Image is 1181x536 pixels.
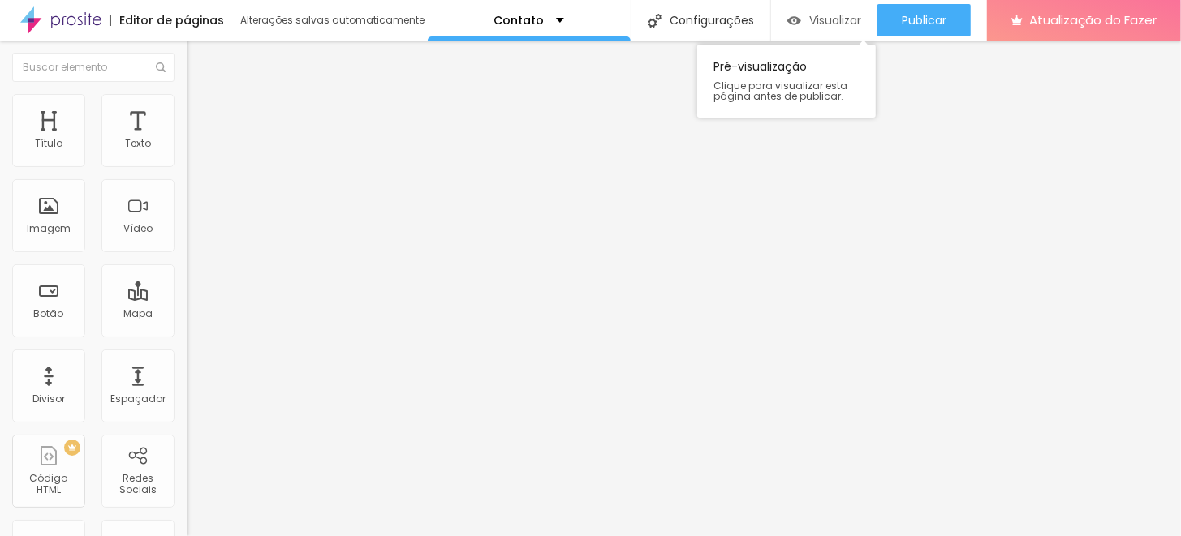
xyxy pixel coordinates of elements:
font: Configurações [670,12,754,28]
img: Ícone [648,14,662,28]
iframe: Editor [187,41,1181,536]
font: Redes Sociais [119,471,157,496]
font: Editor de páginas [119,12,224,28]
font: Pré-visualização [713,58,807,75]
input: Buscar elemento [12,53,175,82]
font: Botão [34,307,64,320]
font: Divisor [32,392,65,405]
font: Alterações salvas automaticamente [240,13,425,27]
font: Publicar [902,12,946,28]
font: Imagem [27,221,71,235]
img: Ícone [156,62,166,72]
font: Visualizar [809,12,861,28]
img: view-1.svg [787,14,801,28]
font: Título [35,136,62,150]
font: Mapa [123,307,153,320]
font: Atualização do Fazer [1029,11,1157,28]
font: Espaçador [110,392,166,405]
font: Contato [494,12,544,28]
button: Publicar [877,4,971,36]
font: Código HTML [30,471,68,496]
font: Vídeo [123,221,153,235]
button: Visualizar [771,4,877,36]
font: Texto [125,136,151,150]
font: Clique para visualizar esta página antes de publicar. [713,79,847,103]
